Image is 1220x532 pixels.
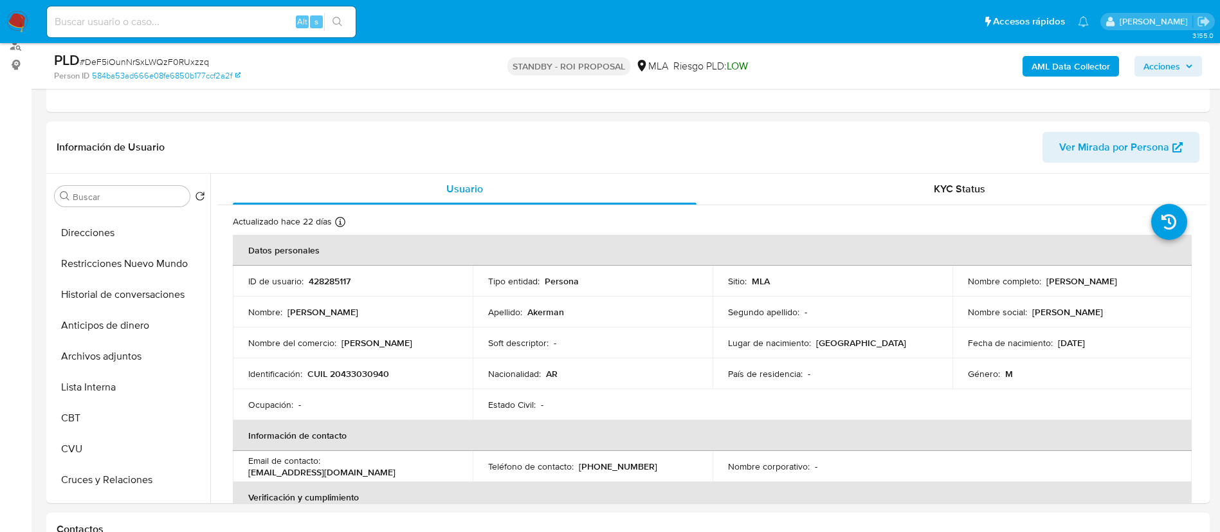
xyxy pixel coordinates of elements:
p: - [298,399,301,410]
p: Identificación : [248,368,302,380]
p: Tipo entidad : [488,275,540,287]
p: Nombre corporativo : [728,461,810,472]
p: [PERSON_NAME] [1032,306,1103,318]
span: Accesos rápidos [993,15,1065,28]
a: Notificaciones [1078,16,1089,27]
p: [PERSON_NAME] [341,337,412,349]
th: Información de contacto [233,420,1192,451]
p: [PHONE_NUMBER] [579,461,657,472]
th: Verificación y cumplimiento [233,482,1192,513]
span: Riesgo PLD: [673,59,748,73]
p: MLA [752,275,770,287]
p: Nacionalidad : [488,368,541,380]
b: AML Data Collector [1032,56,1110,77]
p: - [808,368,810,380]
span: Acciones [1143,56,1180,77]
p: 428285117 [309,275,351,287]
a: Salir [1197,15,1210,28]
p: Nombre completo : [968,275,1041,287]
button: Lista Interna [50,372,210,403]
b: PLD [54,50,80,70]
p: [DATE] [1058,337,1085,349]
p: [GEOGRAPHIC_DATA] [816,337,906,349]
p: Fecha de nacimiento : [968,337,1053,349]
span: LOW [727,59,748,73]
h1: Información de Usuario [57,141,165,154]
span: Usuario [446,181,483,196]
p: STANDBY - ROI PROPOSAL [507,57,630,75]
button: Buscar [60,191,70,201]
p: Persona [545,275,579,287]
button: search-icon [324,13,351,31]
button: CVU [50,434,210,464]
input: Buscar [73,191,185,203]
b: Person ID [54,70,89,82]
p: Lugar de nacimiento : [728,337,811,349]
p: Ocupación : [248,399,293,410]
p: Apellido : [488,306,522,318]
p: Nombre social : [968,306,1027,318]
span: KYC Status [934,181,985,196]
input: Buscar usuario o caso... [47,14,356,30]
p: País de residencia : [728,368,803,380]
p: Email de contacto : [248,455,320,466]
p: Nombre del comercio : [248,337,336,349]
span: 3.155.0 [1192,30,1214,41]
p: Teléfono de contacto : [488,461,574,472]
button: CBT [50,403,210,434]
p: maria.acosta@mercadolibre.com [1120,15,1192,28]
p: CUIL 20433030940 [307,368,389,380]
p: - [554,337,556,349]
button: Archivos adjuntos [50,341,210,372]
p: Estado Civil : [488,399,536,410]
div: MLA [635,59,668,73]
p: [PERSON_NAME] [287,306,358,318]
p: Segundo apellido : [728,306,799,318]
p: - [815,461,817,472]
button: Créditos [50,495,210,526]
p: AR [546,368,558,380]
button: Direcciones [50,217,210,248]
button: Anticipos de dinero [50,310,210,341]
p: - [541,399,543,410]
p: M [1005,368,1013,380]
p: Sitio : [728,275,747,287]
button: Restricciones Nuevo Mundo [50,248,210,279]
p: Nombre : [248,306,282,318]
span: Alt [297,15,307,28]
button: Historial de conversaciones [50,279,210,310]
button: Ver Mirada por Persona [1042,132,1199,163]
p: - [805,306,807,318]
button: Volver al orden por defecto [195,191,205,205]
p: Actualizado hace 22 días [233,216,332,228]
button: Cruces y Relaciones [50,464,210,495]
p: [PERSON_NAME] [1046,275,1117,287]
p: ID de usuario : [248,275,304,287]
p: Soft descriptor : [488,337,549,349]
p: Género : [968,368,1000,380]
p: Akerman [527,306,564,318]
span: Ver Mirada por Persona [1059,132,1169,163]
span: s [314,15,318,28]
button: AML Data Collector [1023,56,1119,77]
th: Datos personales [233,235,1192,266]
p: [EMAIL_ADDRESS][DOMAIN_NAME] [248,466,396,478]
a: 584ba53ad666e08fe6850b177ccf2a2f [92,70,241,82]
span: # DeF5iOunNrSxLWQzF0RUxzzq [80,55,209,68]
button: Acciones [1134,56,1202,77]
